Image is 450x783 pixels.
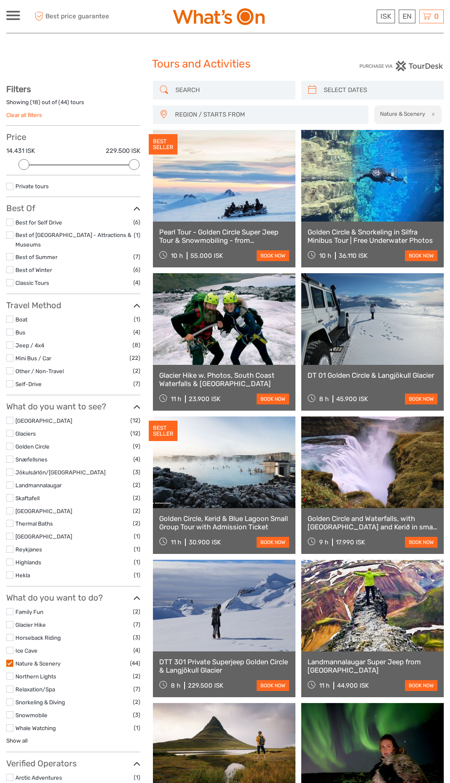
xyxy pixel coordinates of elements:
div: 45.900 ISK [336,395,368,403]
a: Highlands [15,559,41,566]
span: (1) [134,314,140,324]
span: (12) [130,416,140,425]
a: Best of Summer [15,254,57,260]
span: (1) [134,230,140,240]
span: (12) [130,429,140,438]
a: Landmannalaugar [15,482,62,489]
a: Hekla [15,572,30,579]
div: 23.900 ISK [189,395,220,403]
a: Ice Cave [15,647,37,654]
span: 11 h [171,395,181,403]
a: Golden Circle & Snorkeling in Silfra Minibus Tour | Free Underwater Photos [307,228,437,245]
h3: What do you want to see? [6,401,140,411]
span: (4) [133,327,140,337]
label: 44 [60,98,67,106]
a: Boat [15,316,27,323]
span: Best price guarantee [32,10,116,23]
input: SELECT DATES [320,83,440,97]
span: (7) [133,620,140,629]
a: Jeep / 4x4 [15,342,44,349]
a: Golden Circle, Kerid & Blue Lagoon Small Group Tour with Admission Ticket [159,514,289,531]
span: (2) [133,366,140,376]
a: Arctic Adventures [15,774,62,781]
img: PurchaseViaTourDesk.png [359,61,444,71]
a: Mini Bus / Car [15,355,51,362]
div: BEST SELLER [149,134,177,155]
span: (2) [133,697,140,707]
span: (2) [133,519,140,528]
a: Self-Drive [15,381,42,387]
a: Reykjanes [15,546,42,553]
span: (1) [134,570,140,580]
span: 0 [433,12,440,20]
span: (2) [133,671,140,681]
a: Glacier Hike w. Photos, South Coast Waterfalls & [GEOGRAPHIC_DATA] [159,371,289,388]
a: [GEOGRAPHIC_DATA] [15,508,72,514]
span: (6) [133,265,140,274]
button: x [426,110,437,118]
h1: Tours and Activities [152,57,298,71]
img: What's On [173,8,265,25]
a: book now [405,680,437,691]
span: 11 h [319,682,330,689]
span: (4) [133,454,140,464]
a: Clear all filters [6,112,42,118]
div: EN [399,10,415,23]
a: Other / Non-Travel [15,368,64,374]
a: Relaxation/Spa [15,686,55,693]
span: (1) [134,773,140,782]
span: 11 h [171,539,181,546]
h3: Best Of [6,203,140,213]
a: Snowmobile [15,712,47,718]
a: Landmannalaugar Super Jeep from [GEOGRAPHIC_DATA] [307,658,437,675]
a: Show all [6,737,27,744]
div: Showing ( ) out of ( ) tours [6,98,140,111]
a: [GEOGRAPHIC_DATA] [15,533,72,540]
span: (6) [133,217,140,227]
div: 36.110 ISK [339,252,367,259]
span: (1) [134,531,140,541]
span: 9 h [319,539,328,546]
a: book now [405,250,437,261]
a: Snorkeling & Diving [15,699,65,706]
input: SEARCH [172,83,291,97]
a: Best of [GEOGRAPHIC_DATA] - Attractions & Museums [15,232,131,248]
a: Snæfellsnes [15,456,47,463]
span: (4) [133,278,140,287]
span: (7) [133,379,140,389]
a: Glaciers [15,430,36,437]
span: (3) [133,633,140,642]
strong: Filters [6,84,31,94]
a: [GEOGRAPHIC_DATA] [15,417,72,424]
a: book now [257,250,289,261]
a: Family Fun [15,608,43,615]
a: Private tours [15,183,49,190]
h3: Price [6,132,140,142]
span: (1) [134,723,140,733]
a: Thermal Baths [15,520,53,527]
span: (7) [133,684,140,694]
a: Horseback Riding [15,634,61,641]
a: book now [257,537,289,548]
span: (1) [134,557,140,567]
a: Jökulsárlón/[GEOGRAPHIC_DATA] [15,469,105,476]
span: 8 h [319,395,329,403]
span: (2) [133,493,140,503]
a: Skaftafell [15,495,40,501]
label: 229.500 ISK [106,147,140,155]
span: 10 h [171,252,183,259]
span: 10 h [319,252,331,259]
a: Best of Winter [15,267,52,273]
a: Golden Circle [15,443,50,450]
span: (4) [133,646,140,655]
a: Pearl Tour - Golden Circle Super Jeep Tour & Snowmobiling - from [GEOGRAPHIC_DATA] [159,228,289,245]
a: book now [257,680,289,691]
span: (2) [133,480,140,490]
span: 8 h [171,682,180,689]
a: DTT 301 Private Superjeep Golden Circle & Langjökull Glacier [159,658,289,675]
label: 14.431 ISK [6,147,35,155]
h3: Verified Operators [6,758,140,768]
a: book now [257,394,289,404]
div: 30.900 ISK [189,539,221,546]
a: Classic Tours [15,279,49,286]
